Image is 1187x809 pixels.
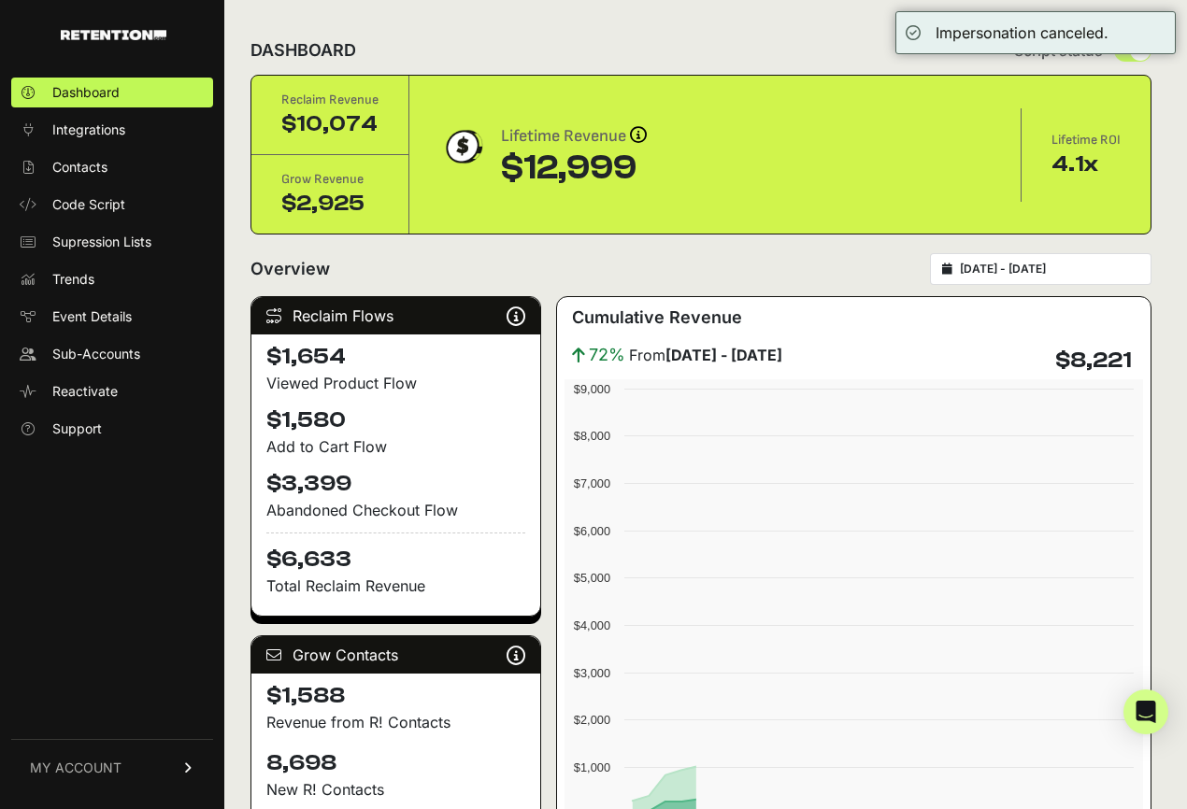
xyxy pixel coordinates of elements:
span: Code Script [52,195,125,214]
a: Support [11,414,213,444]
h4: $8,221 [1055,346,1132,376]
h4: $3,399 [266,469,525,499]
div: Open Intercom Messenger [1123,689,1168,734]
a: Trends [11,264,213,294]
a: Reactivate [11,376,213,406]
text: $3,000 [574,666,610,680]
text: $8,000 [574,429,610,443]
p: Revenue from R! Contacts [266,711,525,733]
h4: $1,588 [266,681,525,711]
text: $2,000 [574,713,610,727]
h2: Overview [250,256,330,282]
span: 72% [589,342,625,368]
span: Sub-Accounts [52,345,140,363]
a: Contacts [11,152,213,182]
text: $4,000 [574,618,610,632]
h3: Cumulative Revenue [572,305,742,331]
div: 4.1x [1051,149,1121,179]
a: Code Script [11,190,213,220]
img: dollar-coin-05c43ed7efb7bc0c12610022525b4bbbb207c7efeef5aecc26f025e68dcafac9.png [439,123,486,170]
div: Grow Contacts [251,636,540,674]
span: Event Details [52,307,132,326]
a: Supression Lists [11,227,213,257]
div: Reclaim Flows [251,297,540,334]
a: MY ACCOUNT [11,739,213,796]
span: Support [52,419,102,438]
img: Retention.com [61,30,166,40]
text: $1,000 [574,760,610,774]
span: Reactivate [52,382,118,401]
text: $9,000 [574,382,610,396]
h4: $1,580 [266,405,525,435]
div: Lifetime ROI [1051,131,1121,149]
div: $12,999 [501,149,647,187]
h4: $1,654 [266,342,525,372]
div: $10,074 [281,109,379,139]
span: Contacts [52,158,107,177]
p: New R! Contacts [266,778,525,801]
span: MY ACCOUNT [30,759,122,777]
span: Supression Lists [52,233,151,251]
div: $2,925 [281,189,379,219]
h2: DASHBOARD [250,37,356,64]
span: From [629,344,782,366]
div: Add to Cart Flow [266,435,525,458]
strong: [DATE] - [DATE] [665,346,782,364]
text: $5,000 [574,571,610,585]
div: Reclaim Revenue [281,91,379,109]
span: Integrations [52,121,125,139]
text: $6,000 [574,524,610,538]
h4: $6,633 [266,532,525,575]
div: Lifetime Revenue [501,123,647,149]
a: Dashboard [11,78,213,107]
div: Abandoned Checkout Flow [266,499,525,521]
div: Impersonation canceled. [936,21,1108,44]
div: Viewed Product Flow [266,372,525,394]
span: Trends [52,270,94,289]
p: Total Reclaim Revenue [266,575,525,597]
a: Sub-Accounts [11,339,213,369]
div: Grow Revenue [281,170,379,189]
span: Dashboard [52,83,120,102]
a: Event Details [11,302,213,332]
text: $7,000 [574,476,610,490]
h4: 8,698 [266,748,525,778]
a: Integrations [11,115,213,145]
